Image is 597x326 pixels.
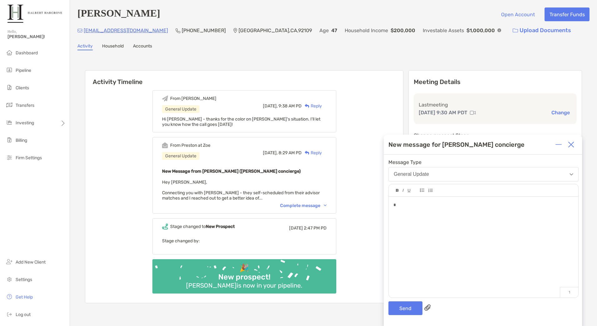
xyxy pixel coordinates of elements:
div: Stage changed to [170,224,235,229]
img: dashboard icon [6,49,13,56]
img: Reply icon [305,151,309,155]
span: Settings [16,277,32,282]
img: pipeline icon [6,66,13,74]
span: [DATE], [263,150,278,156]
p: $200,000 [391,27,415,34]
img: Close [568,141,574,148]
p: 1 [560,287,578,298]
img: add_new_client icon [6,258,13,265]
div: [PERSON_NAME] is now in your pipeline. [184,282,305,289]
span: Transfers [16,103,34,108]
p: [GEOGRAPHIC_DATA] , CA , 92109 [239,27,312,34]
img: logout icon [6,310,13,318]
span: [PERSON_NAME]! [7,34,66,39]
button: Open Account [496,7,540,21]
img: Reply icon [305,104,309,108]
span: Investing [16,120,34,126]
button: General Update [388,167,579,181]
img: Editor control icon [407,189,411,192]
button: Transfer Funds [545,7,590,21]
img: communication type [470,110,476,115]
p: Age [319,27,329,34]
img: Editor control icon [420,189,424,192]
p: Investable Assets [423,27,464,34]
img: Confetti [152,259,336,288]
img: Zoe Logo [7,2,62,25]
span: Hi [PERSON_NAME] - thanks for the color on [PERSON_NAME]'s situation. I'll let you know how the c... [162,116,320,127]
img: Email Icon [77,29,82,32]
span: Log out [16,312,31,317]
img: Location Icon [233,28,237,33]
div: New prospect! [216,273,273,282]
p: Meeting Details [414,78,577,86]
a: Accounts [133,43,152,50]
img: Expand or collapse [555,141,562,148]
span: Add New Client [16,259,46,265]
div: General Update [394,171,429,177]
button: Send [388,301,422,315]
img: firm-settings icon [6,154,13,161]
span: Dashboard [16,50,38,56]
span: Hey [PERSON_NAME], Connecting you with [PERSON_NAME] - they self-scheduled from their advisor mat... [162,180,320,201]
img: Event icon [162,142,168,148]
img: button icon [513,28,518,33]
p: Stage changed by: [162,237,327,245]
img: Event icon [162,96,168,101]
div: Reply [302,150,322,156]
h4: [PERSON_NAME] [77,7,160,21]
span: Firm Settings [16,155,42,161]
img: transfers icon [6,101,13,109]
div: General Update [162,152,200,160]
p: [DATE] 9:30 AM PDT [419,109,467,116]
div: 🎉 [237,264,251,273]
img: Chevron icon [324,205,327,206]
p: Change prospect Stage [414,131,577,139]
span: Get Help [16,294,33,300]
p: Last meeting [419,101,572,109]
b: New Message from [PERSON_NAME] ([PERSON_NAME] concierge) [162,169,301,174]
img: billing icon [6,136,13,144]
h6: Activity Timeline [85,71,403,86]
b: New Prospect [206,224,235,229]
div: From [PERSON_NAME] [170,96,216,101]
img: Phone Icon [175,28,180,33]
img: Event icon [162,224,168,230]
span: Pipeline [16,68,31,73]
img: settings icon [6,275,13,283]
img: Editor control icon [428,189,433,192]
img: Info Icon [497,28,501,32]
img: get-help icon [6,293,13,300]
p: [EMAIL_ADDRESS][DOMAIN_NAME] [84,27,168,34]
p: $1,000,000 [466,27,495,34]
span: 9:38 AM PD [279,103,302,109]
p: Household Income [345,27,388,34]
img: investing icon [6,119,13,126]
span: Billing [16,138,27,143]
img: Editor control icon [396,189,399,192]
span: 8:29 AM PD [279,150,302,156]
div: Reply [302,103,322,109]
img: paperclip attachments [424,304,431,311]
span: [DATE], [263,103,278,109]
img: Open dropdown arrow [570,173,573,175]
span: 2:47 PM PD [304,225,327,231]
div: Complete message [280,203,327,208]
p: 47 [331,27,337,34]
img: clients icon [6,84,13,91]
div: New message for [PERSON_NAME] concierge [388,141,525,148]
p: [PHONE_NUMBER] [182,27,226,34]
span: Clients [16,85,29,91]
div: From Preston at Zoe [170,143,210,148]
img: Editor control icon [402,189,404,192]
div: General Update [162,105,200,113]
a: Upload Documents [509,24,575,37]
span: Message Type [388,159,579,165]
a: Household [102,43,124,50]
span: [DATE] [289,225,303,231]
a: Activity [77,43,93,50]
button: Change [550,109,572,116]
